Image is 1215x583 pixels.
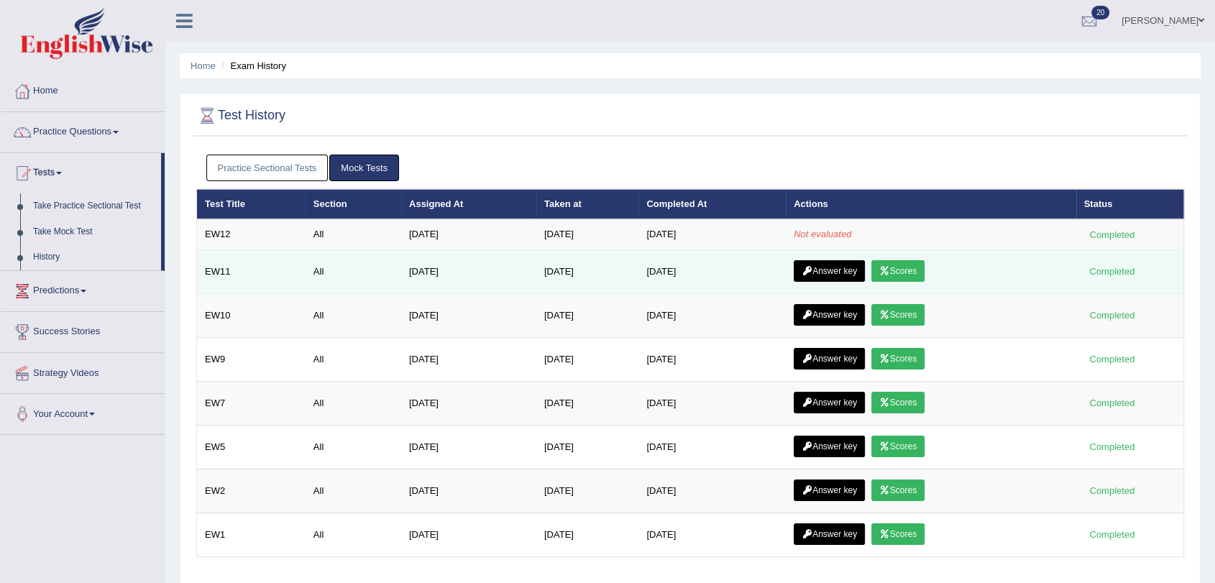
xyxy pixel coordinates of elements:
[401,189,536,219] th: Assigned At
[1,153,161,189] a: Tests
[1,394,165,430] a: Your Account
[196,105,285,127] h2: Test History
[536,219,638,249] td: [DATE]
[1084,227,1140,242] div: Completed
[401,249,536,293] td: [DATE]
[536,249,638,293] td: [DATE]
[1084,352,1140,367] div: Completed
[401,513,536,556] td: [DATE]
[306,189,401,219] th: Section
[536,425,638,469] td: [DATE]
[871,479,925,501] a: Scores
[27,193,161,219] a: Take Practice Sectional Test
[638,425,786,469] td: [DATE]
[197,219,306,249] td: EW12
[306,469,401,513] td: All
[306,381,401,425] td: All
[638,219,786,249] td: [DATE]
[794,436,865,457] a: Answer key
[638,293,786,337] td: [DATE]
[794,348,865,369] a: Answer key
[638,513,786,556] td: [DATE]
[871,348,925,369] a: Scores
[536,381,638,425] td: [DATE]
[794,304,865,326] a: Answer key
[1,312,165,348] a: Success Stories
[197,513,306,556] td: EW1
[306,337,401,381] td: All
[794,479,865,501] a: Answer key
[638,381,786,425] td: [DATE]
[1084,395,1140,410] div: Completed
[197,381,306,425] td: EW7
[1,353,165,389] a: Strategy Videos
[871,436,925,457] a: Scores
[218,59,286,73] li: Exam History
[197,249,306,293] td: EW11
[306,249,401,293] td: All
[27,219,161,245] a: Take Mock Test
[536,293,638,337] td: [DATE]
[871,392,925,413] a: Scores
[536,469,638,513] td: [DATE]
[206,155,329,181] a: Practice Sectional Tests
[401,293,536,337] td: [DATE]
[536,513,638,556] td: [DATE]
[794,260,865,282] a: Answer key
[401,425,536,469] td: [DATE]
[794,523,865,545] a: Answer key
[197,425,306,469] td: EW5
[794,229,851,239] em: Not evaluated
[401,469,536,513] td: [DATE]
[536,189,638,219] th: Taken at
[197,337,306,381] td: EW9
[1084,264,1140,279] div: Completed
[638,337,786,381] td: [DATE]
[794,392,865,413] a: Answer key
[871,304,925,326] a: Scores
[1091,6,1109,19] span: 20
[786,189,1076,219] th: Actions
[1,271,165,307] a: Predictions
[1076,189,1184,219] th: Status
[306,425,401,469] td: All
[871,523,925,545] a: Scores
[401,219,536,249] td: [DATE]
[536,337,638,381] td: [DATE]
[638,249,786,293] td: [DATE]
[401,381,536,425] td: [DATE]
[306,513,401,556] td: All
[306,293,401,337] td: All
[197,189,306,219] th: Test Title
[1084,308,1140,323] div: Completed
[191,60,216,71] a: Home
[329,155,399,181] a: Mock Tests
[1,112,165,148] a: Practice Questions
[1084,527,1140,542] div: Completed
[401,337,536,381] td: [DATE]
[638,189,786,219] th: Completed At
[306,219,401,249] td: All
[1084,439,1140,454] div: Completed
[638,469,786,513] td: [DATE]
[27,244,161,270] a: History
[1,71,165,107] a: Home
[197,469,306,513] td: EW2
[871,260,925,282] a: Scores
[197,293,306,337] td: EW10
[1084,483,1140,498] div: Completed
